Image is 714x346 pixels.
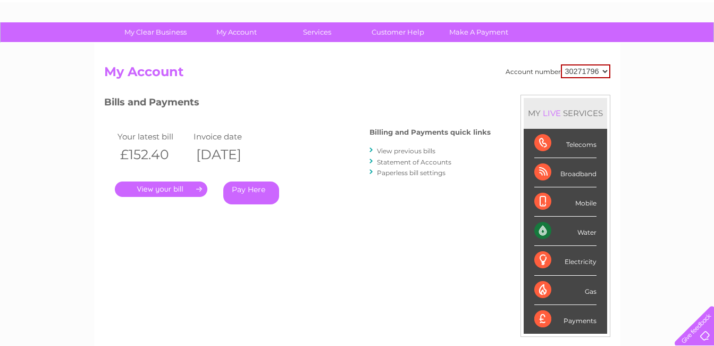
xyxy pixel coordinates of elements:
img: logo.png [25,28,79,60]
div: MY SERVICES [524,98,607,128]
h2: My Account [104,64,610,85]
div: Payments [534,305,597,334]
a: My Clear Business [112,22,199,42]
a: Contact [643,45,669,53]
td: Invoice date [191,129,267,144]
th: [DATE] [191,144,267,166]
a: Water [527,45,547,53]
a: Log out [679,45,704,53]
div: Account number [506,64,610,78]
div: Mobile [534,187,597,217]
a: Energy [553,45,577,53]
a: Statement of Accounts [377,158,451,166]
div: Broadband [534,158,597,187]
a: Make A Payment [435,22,523,42]
th: £152.40 [115,144,191,166]
div: LIVE [541,108,563,118]
a: Telecoms [583,45,615,53]
td: Your latest bill [115,129,191,144]
div: Telecoms [534,129,597,158]
h4: Billing and Payments quick links [369,128,491,136]
a: View previous bills [377,147,435,155]
div: Clear Business is a trading name of Verastar Limited (registered in [GEOGRAPHIC_DATA] No. 3667643... [106,6,609,52]
a: Customer Help [354,22,442,42]
a: Pay Here [223,182,279,204]
div: Electricity [534,246,597,275]
a: Blog [621,45,637,53]
a: Services [273,22,361,42]
a: My Account [192,22,280,42]
h3: Bills and Payments [104,95,491,113]
a: . [115,182,207,197]
div: Gas [534,276,597,305]
a: 0333 014 3131 [514,5,587,19]
a: Paperless bill settings [377,169,446,177]
div: Water [534,217,597,246]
